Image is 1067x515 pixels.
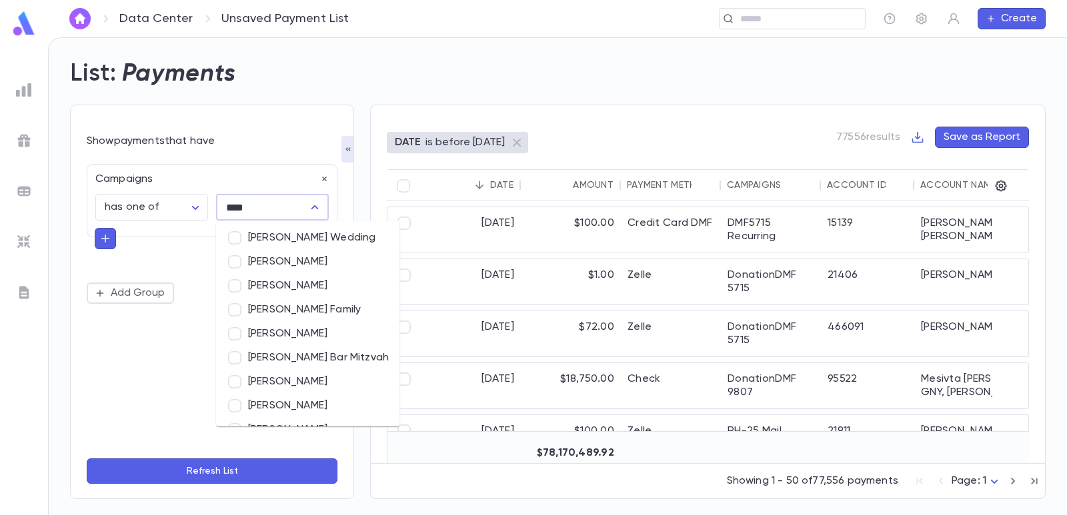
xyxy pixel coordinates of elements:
div: [DATE] [421,415,521,460]
p: Showing 1 - 50 of 77,556 payments [727,474,898,488]
div: Date [490,180,513,191]
p: 77556 results [836,131,900,144]
div: [DATE] [421,363,521,408]
div: Payment Method [627,180,711,191]
div: $100.00 [521,207,621,253]
div: Page: 1 [952,471,1002,492]
div: 466091 [821,311,914,356]
div: 95522 [821,363,914,408]
button: Create [978,8,1046,29]
h2: Payments [122,59,236,89]
li: [PERSON_NAME] Family [216,298,399,322]
div: DATEis before [DATE] [387,132,528,153]
li: [PERSON_NAME] [216,418,399,442]
span: has one of [105,202,159,213]
div: Check [621,363,721,408]
p: DATE [395,136,421,149]
div: Account ID [827,180,887,191]
li: [PERSON_NAME] [216,250,399,274]
img: campaigns_grey.99e729a5f7ee94e3726e6486bddda8f1.svg [16,133,32,149]
div: $1.00 [521,259,621,304]
div: [DATE] [421,207,521,253]
div: $100.00 [521,415,621,460]
h2: List: [70,59,117,89]
div: DonationDMF 5715 [721,311,821,356]
div: DMF5715 Recurring [721,207,821,253]
p: Show payments that have [87,135,337,148]
button: Sort [552,175,573,196]
div: DonationDMF 5715 [721,259,821,304]
div: Zelle [621,415,721,460]
img: home_white.a664292cf8c1dea59945f0da9f25487c.svg [72,13,88,24]
div: [DATE] [421,259,521,304]
span: Page: 1 [952,476,986,486]
div: has one of [95,195,208,221]
p: Unsaved Payment List [221,11,349,26]
li: [PERSON_NAME] [216,394,399,418]
p: is before [DATE] [425,136,505,149]
div: Campaigns [87,165,329,186]
img: letters_grey.7941b92b52307dd3b8a917253454ce1c.svg [16,284,32,300]
div: Zelle [621,259,721,304]
li: [PERSON_NAME] [216,274,399,298]
img: imports_grey.530a8a0e642e233f2baf0ef88e8c9fcb.svg [16,234,32,250]
button: Sort [782,175,803,196]
div: DonationDMF 9807 [721,363,821,408]
div: $18,750.00 [521,363,621,408]
button: Close [305,198,324,217]
button: Refresh List [87,458,337,484]
div: [DATE] [421,311,521,356]
img: reports_grey.c525e4749d1bce6a11f5fe2a8de1b229.svg [16,82,32,98]
div: RH-25 Mail [721,415,821,460]
div: Account Name [920,180,996,191]
div: Zelle [621,311,721,356]
div: 15139 [821,207,914,253]
div: Amount [573,180,614,191]
div: 21911 [821,415,914,460]
a: Data Center [119,11,193,26]
img: logo [11,11,37,37]
div: Campaigns [727,180,782,191]
li: [PERSON_NAME] [216,322,399,346]
button: Save as Report [935,127,1029,148]
button: Sort [886,175,907,196]
div: Credit Card DMF [621,207,721,253]
div: $72.00 [521,311,621,356]
button: Sort [692,175,714,196]
li: [PERSON_NAME] Bar Mitzvah [216,346,399,370]
div: $78,170,489.92 [521,437,621,469]
div: 21406 [821,259,914,304]
li: [PERSON_NAME] [216,370,399,394]
button: Add Group [87,282,174,304]
img: batches_grey.339ca447c9d9533ef1741baa751efc33.svg [16,183,32,199]
button: Sort [469,175,490,196]
li: [PERSON_NAME] Wedding [216,226,399,250]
